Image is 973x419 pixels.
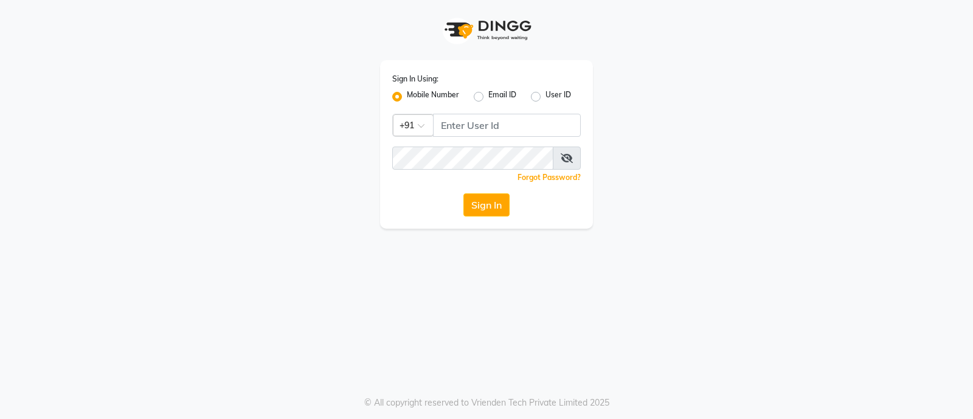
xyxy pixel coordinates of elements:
img: logo1.svg [438,12,535,48]
button: Sign In [463,193,510,216]
input: Username [433,114,581,137]
label: User ID [545,89,571,104]
label: Mobile Number [407,89,459,104]
label: Email ID [488,89,516,104]
label: Sign In Using: [392,74,438,85]
a: Forgot Password? [518,173,581,182]
input: Username [392,147,553,170]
